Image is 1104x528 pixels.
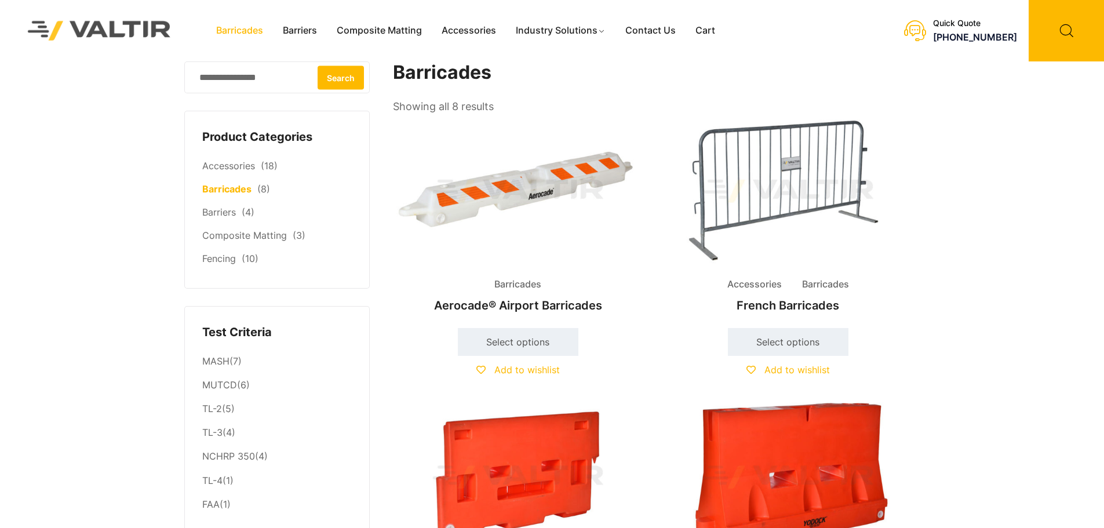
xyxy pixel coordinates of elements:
[663,116,913,318] a: Accessories BarricadesFrench Barricades
[486,276,550,293] span: Barricades
[273,22,327,39] a: Barriers
[746,364,830,376] a: Add to wishlist
[202,349,352,373] li: (7)
[728,328,848,356] a: Select options for “French Barricades”
[202,230,287,241] a: Composite Matting
[202,493,352,514] li: (1)
[202,253,236,264] a: Fencing
[476,364,560,376] a: Add to wishlist
[202,129,352,146] h4: Product Categories
[327,22,432,39] a: Composite Matting
[206,22,273,39] a: Barricades
[242,206,254,218] span: (4)
[202,469,352,493] li: (1)
[933,19,1017,28] div: Quick Quote
[393,61,914,84] h1: Barricades
[764,364,830,376] span: Add to wishlist
[793,276,858,293] span: Barricades
[506,22,615,39] a: Industry Solutions
[202,183,252,195] a: Barricades
[933,31,1017,43] a: [PHONE_NUMBER]
[202,445,352,469] li: (4)
[202,398,352,421] li: (5)
[202,355,229,367] a: MASH
[202,379,237,391] a: MUTCD
[242,253,258,264] span: (10)
[202,427,223,438] a: TL-3
[13,6,186,55] img: Valtir Rentals
[202,403,222,414] a: TL-2
[293,230,305,241] span: (3)
[458,328,578,356] a: Select options for “Aerocade® Airport Barricades”
[202,475,223,486] a: TL-4
[202,324,352,341] h4: Test Criteria
[261,160,278,172] span: (18)
[393,97,494,116] p: Showing all 8 results
[202,206,236,218] a: Barriers
[393,116,643,318] a: BarricadesAerocade® Airport Barricades
[318,65,364,89] button: Search
[202,160,255,172] a: Accessories
[663,293,913,318] h2: French Barricades
[719,276,790,293] span: Accessories
[202,374,352,398] li: (6)
[432,22,506,39] a: Accessories
[686,22,725,39] a: Cart
[257,183,270,195] span: (8)
[202,450,255,462] a: NCHRP 350
[494,364,560,376] span: Add to wishlist
[393,293,643,318] h2: Aerocade® Airport Barricades
[615,22,686,39] a: Contact Us
[202,498,220,510] a: FAA
[202,421,352,445] li: (4)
